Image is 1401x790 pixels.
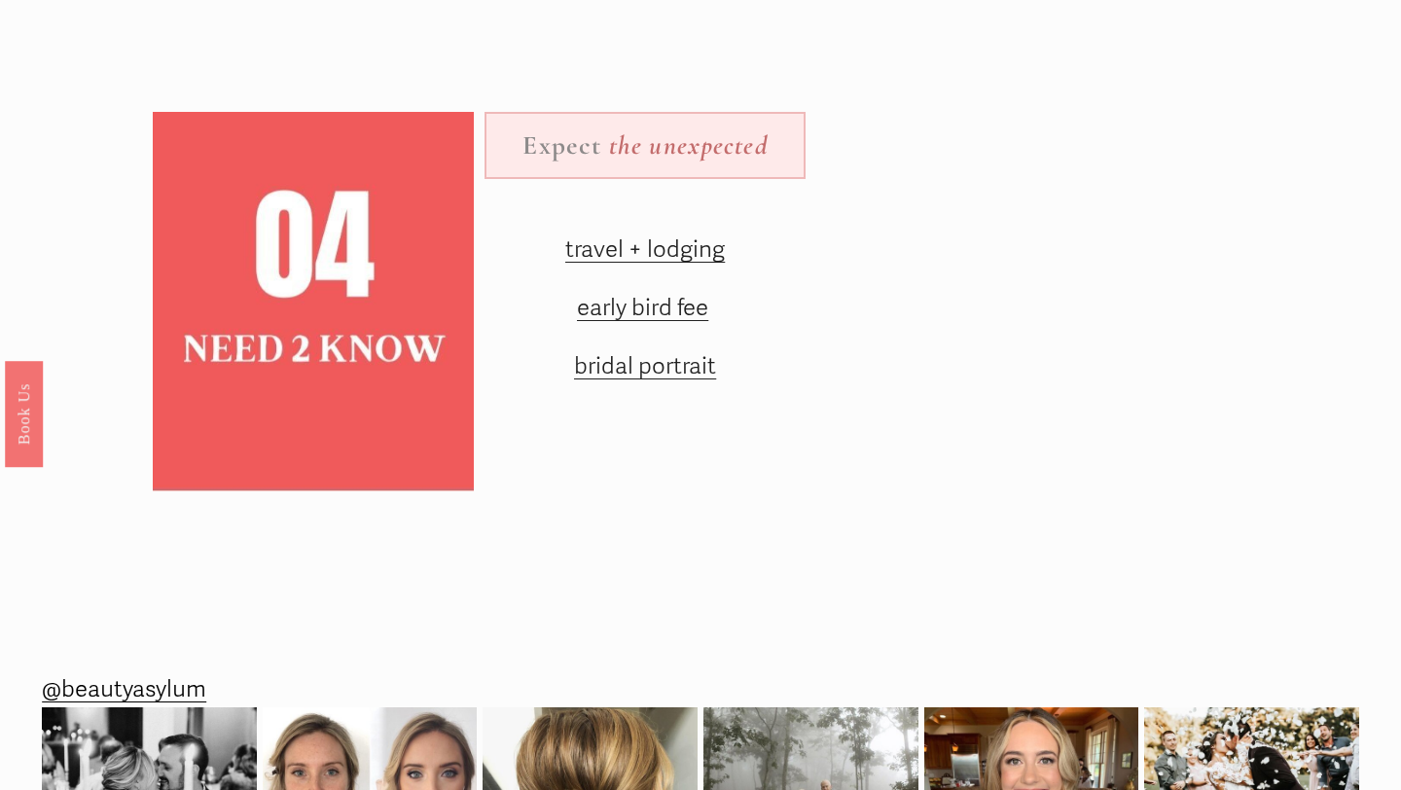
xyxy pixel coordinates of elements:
a: @beautyasylum [42,668,206,710]
em: the unexpected [609,129,768,162]
a: early bird fee [577,294,708,322]
a: bridal portrait [574,352,716,380]
a: Book Us [5,361,43,467]
a: travel + lodging [565,235,725,264]
strong: Expect [522,129,601,162]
